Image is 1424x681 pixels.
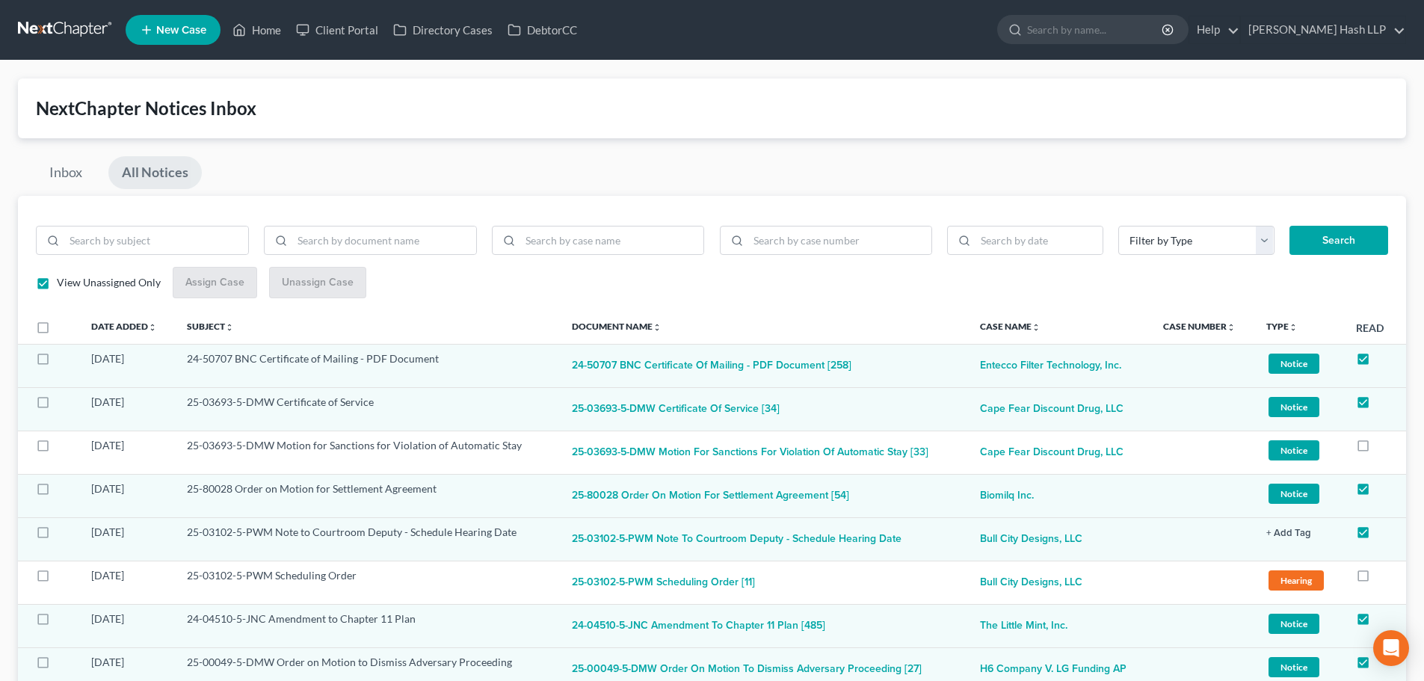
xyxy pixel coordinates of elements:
a: Case Nameunfold_more [980,321,1041,332]
td: 25-03693-5-DMW Motion for Sanctions for Violation of Automatic Stay [175,431,560,474]
a: Cape Fear Discount Drug, LLC [980,438,1124,468]
button: 24-50707 BNC Certificate of Mailing - PDF Document [258] [572,351,851,381]
span: Notice [1269,657,1319,677]
td: 25-03102-5-PWM Scheduling Order [175,561,560,604]
input: Search by case number [748,227,932,255]
span: Notice [1269,484,1319,504]
a: Notice [1266,395,1332,419]
i: unfold_more [1227,323,1236,332]
a: + Add Tag [1266,525,1332,540]
td: 24-04510-5-JNC Amendment to Chapter 11 Plan [175,604,560,647]
input: Search by document name [292,227,476,255]
a: Bull City Designs, LLC [980,525,1082,555]
a: Help [1189,16,1239,43]
a: Case Numberunfold_more [1163,321,1236,332]
a: The Little Mint, Inc. [980,611,1067,641]
a: DebtorCC [500,16,585,43]
i: unfold_more [225,323,234,332]
a: Typeunfold_more [1266,321,1298,332]
a: Notice [1266,481,1332,506]
button: 25-03693-5-DMW Motion for Sanctions for Violation of Automatic Stay [33] [572,438,928,468]
button: 25-80028 Order on Motion for Settlement Agreement [54] [572,481,849,511]
a: Entecco Filter Technology, Inc. [980,351,1121,381]
button: 25-03102-5-PWM Note to Courtroom Deputy - Schedule Hearing Date [572,525,901,555]
i: unfold_more [1289,323,1298,332]
td: [DATE] [79,474,176,517]
td: [DATE] [79,517,176,561]
label: Read [1356,320,1384,336]
button: 25-03102-5-PWM Scheduling Order [11] [572,568,755,598]
a: Document Nameunfold_more [572,321,662,332]
span: Notice [1269,440,1319,460]
a: Home [225,16,289,43]
a: All Notices [108,156,202,189]
span: Notice [1269,614,1319,634]
input: Search by subject [64,227,248,255]
td: [DATE] [79,604,176,647]
td: [DATE] [79,561,176,604]
span: View Unassigned Only [57,276,161,289]
a: Date Addedunfold_more [91,321,157,332]
input: Search by name... [1027,16,1164,43]
a: Biomilq Inc. [980,481,1046,511]
a: Cape Fear Discount Drug, LLC [980,395,1124,425]
a: [PERSON_NAME] Hash LLP [1241,16,1405,43]
a: Client Portal [289,16,386,43]
div: Open Intercom Messenger [1373,630,1409,666]
a: Notice [1266,655,1332,680]
button: + Add Tag [1266,529,1311,538]
a: Directory Cases [386,16,500,43]
button: Search [1289,226,1388,256]
td: 24-50707 BNC Certificate of Mailing - PDF Document [175,344,560,387]
i: unfold_more [148,323,157,332]
span: Notice [1269,354,1319,374]
button: 24-04510-5-JNC Amendment to Chapter 11 Plan [485] [572,611,825,641]
td: 25-03693-5-DMW Certificate of Service [175,387,560,431]
a: Subjectunfold_more [187,321,234,332]
a: Hearing [1266,568,1332,593]
input: Search by date [975,227,1103,255]
span: Notice [1269,397,1319,417]
div: NextChapter Notices Inbox [36,96,1388,120]
a: Notice [1266,351,1332,376]
td: 25-03102-5-PWM Note to Courtroom Deputy - Schedule Hearing Date [175,517,560,561]
a: Notice [1266,438,1332,463]
td: 25-80028 Order on Motion for Settlement Agreement [175,474,560,517]
td: [DATE] [79,387,176,431]
input: Search by case name [520,227,704,255]
a: Notice [1266,611,1332,636]
td: [DATE] [79,344,176,387]
span: Hearing [1269,570,1324,591]
i: unfold_more [1032,323,1041,332]
span: New Case [156,25,206,36]
i: unfold_more [653,323,662,332]
button: 25-03693-5-DMW Certificate of Service [34] [572,395,780,425]
td: [DATE] [79,431,176,474]
a: Inbox [36,156,96,189]
a: Bull City Designs, LLC [980,568,1082,598]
